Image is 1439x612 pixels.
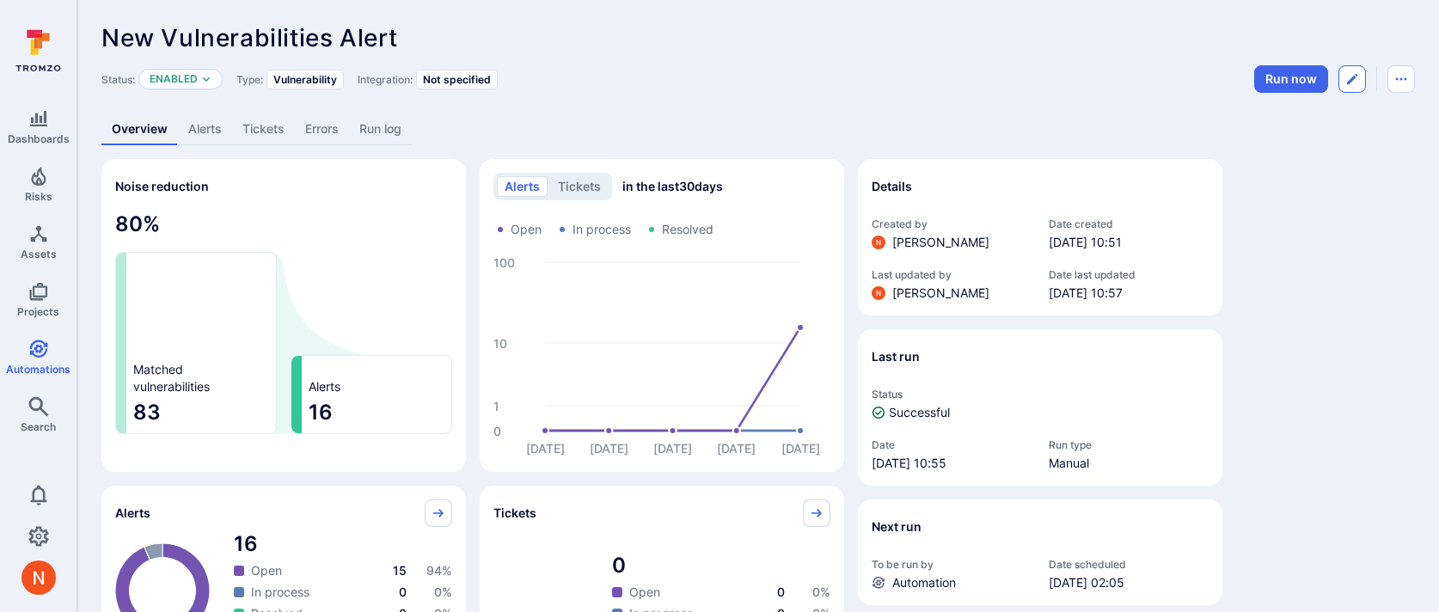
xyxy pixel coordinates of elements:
[1338,65,1366,93] button: Edit automation
[493,336,507,351] text: 10
[526,441,565,456] text: [DATE]
[101,23,398,52] span: New Vulnerabilities Alert
[622,178,723,195] span: in the last 30 days
[889,404,950,421] span: Successful
[858,499,1222,605] section: Next run widget
[858,159,1222,315] section: Details widget
[812,584,830,599] span: 0 %
[1049,455,1209,472] span: Manual
[115,179,209,193] span: Noise reduction
[101,113,178,145] a: Overview
[1387,65,1415,93] button: Automation menu
[777,584,785,599] span: 0
[872,558,1032,571] span: To be run by
[872,518,922,535] h2: Next run
[872,286,885,300] img: ACg8ocIprwjrgDQnDsNSk9Ghn5p5-B8DpAKWoJ5Gi9syOE4K59tr4Q=s96-c
[493,424,501,438] text: 0
[251,562,282,579] span: Open
[423,73,491,86] span: Not specified
[1049,268,1209,281] span: Date last updated
[21,560,56,595] img: ACg8ocIprwjrgDQnDsNSk9Ghn5p5-B8DpAKWoJ5Gi9syOE4K59tr4Q=s96-c
[872,178,912,195] h2: Details
[493,399,499,413] text: 1
[497,176,548,197] button: alerts
[493,255,515,270] text: 100
[1049,285,1209,302] span: [DATE] 10:57
[133,361,210,395] span: Matched vulnerabilities
[8,132,70,145] span: Dashboards
[234,530,452,558] span: total
[1049,217,1209,230] span: Date created
[872,236,885,249] div: Neeren Patki
[101,73,135,86] span: Status:
[201,74,211,84] button: Expand dropdown
[309,378,340,395] span: Alerts
[872,455,1032,472] span: [DATE] 10:55
[150,72,198,86] button: Enabled
[25,190,52,203] span: Risks
[295,113,349,145] a: Errors
[349,113,412,145] a: Run log
[309,399,444,426] span: 16
[21,560,56,595] div: Neeren Patki
[133,399,269,426] span: 83
[21,248,57,260] span: Assets
[781,441,820,456] text: [DATE]
[590,441,628,456] text: [DATE]
[1049,234,1209,251] span: [DATE] 10:51
[858,329,1222,486] section: Last run widget
[653,441,692,456] text: [DATE]
[251,584,309,601] span: In process
[573,221,631,238] span: In process
[17,305,59,318] span: Projects
[892,574,956,591] span: Automation
[178,113,232,145] a: Alerts
[426,563,452,578] span: 94 %
[480,159,844,472] div: Alerts/Tickets trend
[115,211,452,238] span: 80 %
[493,505,536,522] span: Tickets
[399,584,407,599] span: 0
[612,552,830,579] span: total
[232,113,295,145] a: Tickets
[511,221,542,238] span: Open
[872,438,1032,451] span: Date
[662,221,713,238] span: Resolved
[266,70,344,89] div: Vulnerability
[1049,574,1209,591] span: [DATE] 02:05
[21,420,56,433] span: Search
[892,234,989,251] span: [PERSON_NAME]
[236,73,263,86] span: Type:
[393,563,407,578] span: 15
[1049,438,1209,451] span: Run type
[872,286,885,300] div: Neeren Patki
[872,348,920,365] h2: Last run
[434,584,452,599] span: 0 %
[6,363,70,376] span: Automations
[550,176,609,197] button: tickets
[872,236,885,249] img: ACg8ocIprwjrgDQnDsNSk9Ghn5p5-B8DpAKWoJ5Gi9syOE4K59tr4Q=s96-c
[892,285,989,302] span: [PERSON_NAME]
[872,217,1032,230] span: Created by
[101,113,1415,145] div: Automation tabs
[872,268,1032,281] span: Last updated by
[872,388,1209,401] span: Status
[115,505,150,522] span: Alerts
[1254,65,1328,93] button: Run automation
[717,441,756,456] text: [DATE]
[1049,558,1209,571] span: Date scheduled
[358,73,413,86] span: Integration:
[629,584,660,601] span: Open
